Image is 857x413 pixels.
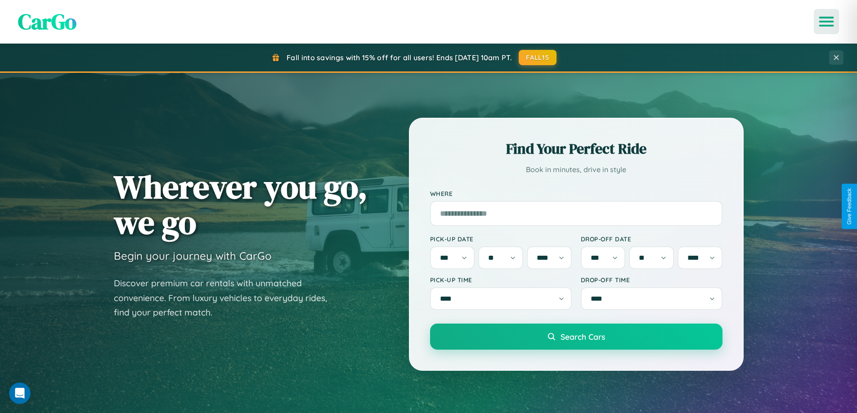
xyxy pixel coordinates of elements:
[287,53,512,62] span: Fall into savings with 15% off for all users! Ends [DATE] 10am PT.
[430,190,722,197] label: Where
[430,235,572,243] label: Pick-up Date
[581,235,722,243] label: Drop-off Date
[519,50,556,65] button: FALL15
[581,276,722,284] label: Drop-off Time
[430,163,722,176] p: Book in minutes, drive in style
[114,276,339,320] p: Discover premium car rentals with unmatched convenience. From luxury vehicles to everyday rides, ...
[430,324,722,350] button: Search Cars
[846,188,853,225] div: Give Feedback
[18,7,76,36] span: CarGo
[114,169,368,240] h1: Wherever you go, we go
[561,332,605,342] span: Search Cars
[430,276,572,284] label: Pick-up Time
[430,139,722,159] h2: Find Your Perfect Ride
[114,249,272,262] h3: Begin your journey with CarGo
[9,382,31,404] iframe: Intercom live chat
[814,9,839,34] button: Open menu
